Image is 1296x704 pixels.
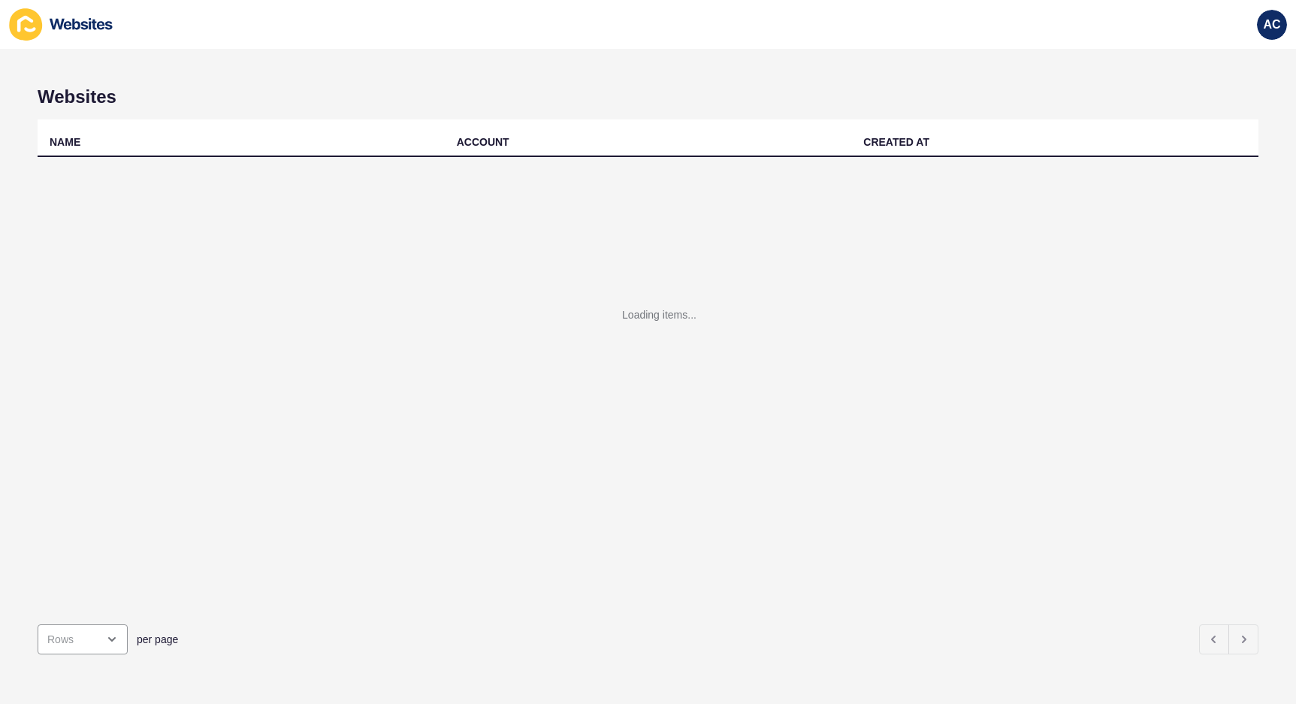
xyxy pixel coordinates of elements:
[137,632,178,647] span: per page
[38,86,1258,107] h1: Websites
[622,307,696,322] div: Loading items...
[38,624,128,654] div: open menu
[457,134,509,150] div: ACCOUNT
[50,134,80,150] div: NAME
[863,134,929,150] div: CREATED AT
[1263,17,1280,32] span: AC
